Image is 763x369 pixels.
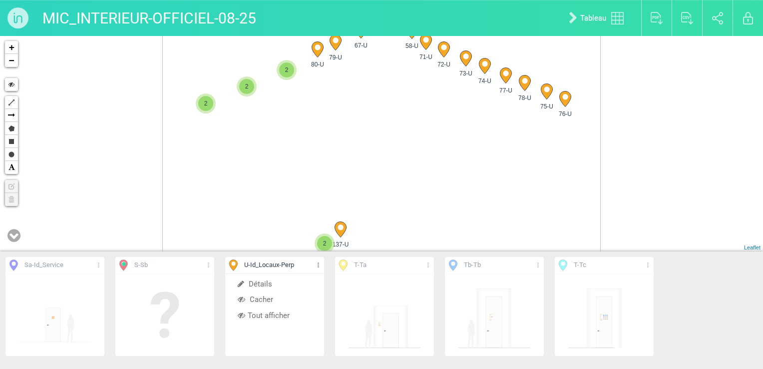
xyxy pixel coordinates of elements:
[534,102,560,111] span: 75-U
[5,193,18,206] a: No layers to delete
[348,278,421,352] img: 070754392477.png
[512,93,538,102] span: 78-U
[457,278,531,352] img: 070754392476.png
[5,148,18,161] a: Circle
[128,278,202,352] img: empty.png
[134,260,148,270] span: S - Sb
[561,2,636,34] a: Tableau
[472,76,498,85] span: 74-U
[279,62,294,77] span: 2
[712,12,724,24] img: share.svg
[18,278,92,352] img: 113736760203.png
[244,260,294,270] span: U - Id_Locaux-Perp
[5,41,18,54] a: Zoom in
[399,41,425,50] span: 58-U
[567,278,641,352] img: 070754383148.png
[317,236,332,251] span: 2
[5,180,18,193] a: No layers to edit
[328,240,354,249] span: 137-U
[24,260,63,270] span: Sa - Id_Service
[5,122,18,135] a: Polygon
[552,109,578,118] span: 76-U
[305,60,331,69] span: 80-U
[651,12,663,24] img: export_pdf.svg
[493,86,519,95] span: 77-U
[238,295,273,304] span: Cacher
[348,41,374,50] span: 67-U
[323,53,349,62] span: 79-U
[42,5,256,31] p: MIC_INTERIEUR-OFFICIEL-08-25
[574,260,586,270] span: T - Tc
[744,244,761,250] a: Leaflet
[611,12,624,24] img: tableau.svg
[5,96,18,109] a: Polyline
[5,135,18,148] a: Rectangle
[354,260,367,270] span: T - Ta
[239,79,254,94] span: 2
[681,12,694,24] img: export_csv.svg
[198,96,213,111] span: 2
[225,308,324,323] li: Tout afficher
[743,12,753,24] img: locked.svg
[5,161,18,174] a: Text
[5,54,18,67] a: Zoom out
[431,60,457,69] span: 72-U
[5,109,18,122] a: Arrow
[413,52,439,61] span: 71-U
[453,69,479,78] span: 73-U
[464,260,481,270] span: Tb - Tb
[225,276,324,292] li: Détails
